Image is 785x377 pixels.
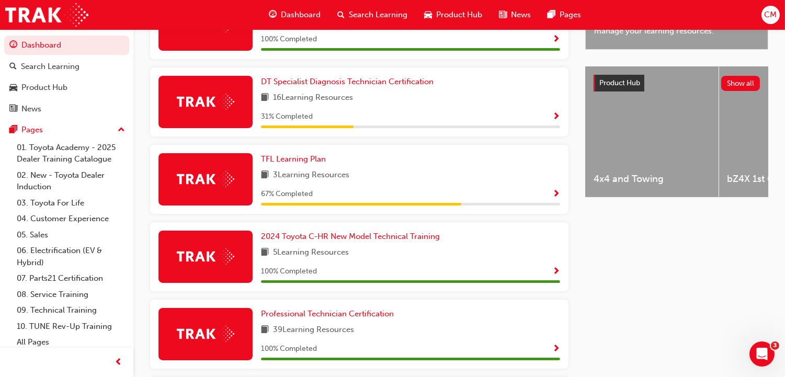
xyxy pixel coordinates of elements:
[4,99,129,119] a: News
[599,78,640,87] span: Product Hub
[329,4,416,26] a: search-iconSearch Learning
[552,190,560,199] span: Show Progress
[261,246,269,259] span: book-icon
[552,112,560,122] span: Show Progress
[552,35,560,44] span: Show Progress
[13,334,129,350] a: All Pages
[13,227,129,243] a: 05. Sales
[261,343,317,355] span: 100 % Completed
[511,9,531,21] span: News
[552,345,560,354] span: Show Progress
[548,8,555,21] span: pages-icon
[552,110,560,123] button: Show Progress
[21,124,43,136] div: Pages
[13,195,129,211] a: 03. Toyota For Life
[337,8,345,21] span: search-icon
[9,83,17,93] span: car-icon
[261,76,438,88] a: DT Specialist Diagnosis Technician Certification
[9,125,17,135] span: pages-icon
[721,76,760,91] button: Show all
[594,173,710,185] span: 4x4 and Towing
[260,4,329,26] a: guage-iconDashboard
[436,9,482,21] span: Product Hub
[13,287,129,303] a: 08. Service Training
[261,309,394,318] span: Professional Technician Certification
[281,9,321,21] span: Dashboard
[177,326,234,342] img: Trak
[9,105,17,114] span: news-icon
[273,169,349,182] span: 3 Learning Resources
[269,8,277,21] span: guage-icon
[552,33,560,46] button: Show Progress
[585,66,719,197] a: 4x4 and Towing
[4,33,129,120] button: DashboardSearch LearningProduct HubNews
[5,3,88,27] img: Trak
[416,4,491,26] a: car-iconProduct Hub
[771,341,779,350] span: 3
[13,243,129,270] a: 06. Electrification (EV & Hybrid)
[177,171,234,187] img: Trak
[4,78,129,97] a: Product Hub
[4,120,129,140] button: Pages
[539,4,589,26] a: pages-iconPages
[349,9,407,21] span: Search Learning
[749,341,775,367] iframe: Intercom live chat
[261,92,269,105] span: book-icon
[21,61,79,73] div: Search Learning
[552,342,560,356] button: Show Progress
[13,302,129,318] a: 09. Technical Training
[273,246,349,259] span: 5 Learning Resources
[261,232,440,241] span: 2024 Toyota C-HR New Model Technical Training
[261,308,398,320] a: Professional Technician Certification
[13,211,129,227] a: 04. Customer Experience
[552,265,560,278] button: Show Progress
[273,92,353,105] span: 16 Learning Resources
[177,248,234,265] img: Trak
[13,318,129,335] a: 10. TUNE Rev-Up Training
[261,33,317,45] span: 100 % Completed
[261,188,313,200] span: 67 % Completed
[21,103,41,115] div: News
[261,153,330,165] a: TFL Learning Plan
[261,77,434,86] span: DT Specialist Diagnosis Technician Certification
[177,94,234,110] img: Trak
[764,9,777,21] span: CM
[13,167,129,195] a: 02. New - Toyota Dealer Induction
[594,75,760,92] a: Product HubShow all
[21,82,67,94] div: Product Hub
[552,188,560,201] button: Show Progress
[4,57,129,76] a: Search Learning
[118,123,125,137] span: up-icon
[499,8,507,21] span: news-icon
[552,267,560,277] span: Show Progress
[13,140,129,167] a: 01. Toyota Academy - 2025 Dealer Training Catalogue
[491,4,539,26] a: news-iconNews
[9,41,17,50] span: guage-icon
[4,36,129,55] a: Dashboard
[13,270,129,287] a: 07. Parts21 Certification
[261,266,317,278] span: 100 % Completed
[261,111,313,123] span: 31 % Completed
[261,324,269,337] span: book-icon
[424,8,432,21] span: car-icon
[261,169,269,182] span: book-icon
[273,324,354,337] span: 39 Learning Resources
[261,231,444,243] a: 2024 Toyota C-HR New Model Technical Training
[261,154,326,164] span: TFL Learning Plan
[115,356,123,369] span: prev-icon
[9,62,17,72] span: search-icon
[560,9,581,21] span: Pages
[761,6,780,24] button: CM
